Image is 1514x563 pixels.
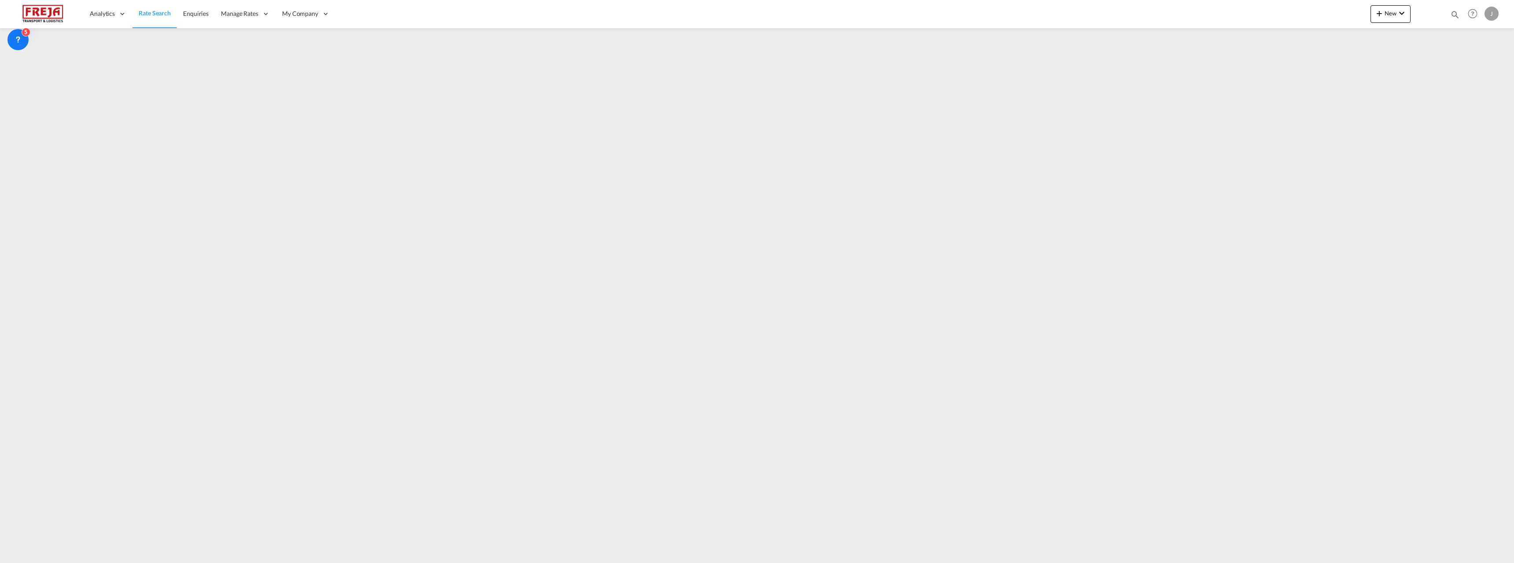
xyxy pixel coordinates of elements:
span: Rate Search [139,9,171,17]
span: My Company [282,9,318,18]
span: New [1374,10,1407,17]
div: Help [1465,6,1485,22]
div: icon-magnify [1450,10,1460,23]
img: 586607c025bf11f083711d99603023e7.png [13,4,73,24]
span: Analytics [90,9,115,18]
span: Enquiries [183,10,209,17]
md-icon: icon-plus 400-fg [1374,8,1385,18]
span: Manage Rates [221,9,258,18]
md-icon: icon-magnify [1450,10,1460,19]
button: icon-plus 400-fgNewicon-chevron-down [1371,5,1411,23]
span: Help [1465,6,1480,21]
div: J [1485,7,1499,21]
md-icon: icon-chevron-down [1396,8,1407,18]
